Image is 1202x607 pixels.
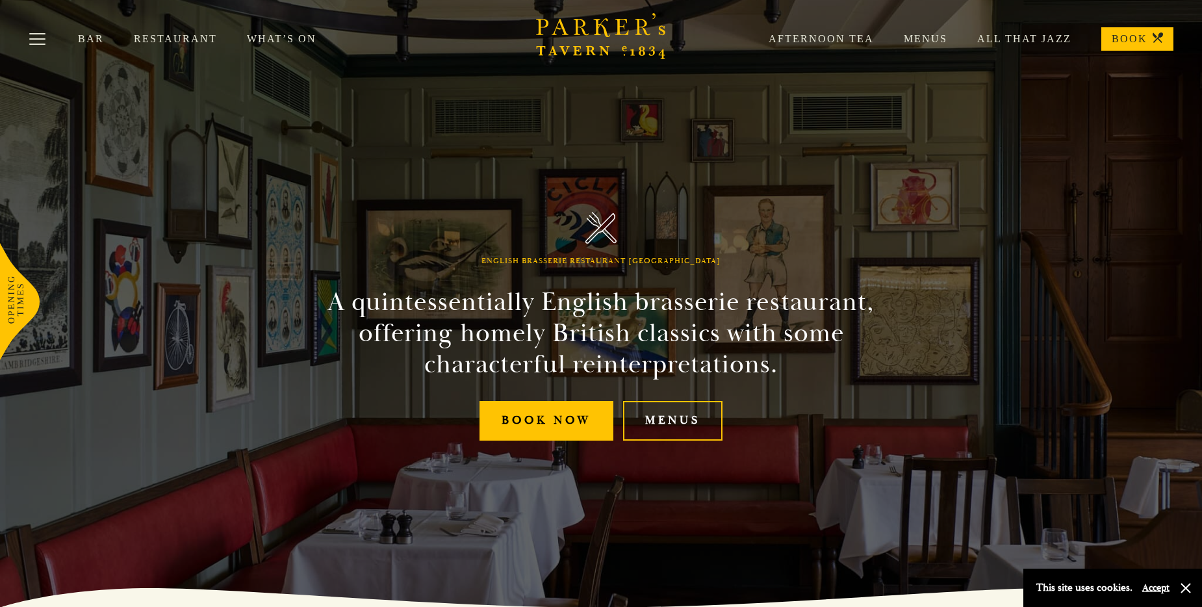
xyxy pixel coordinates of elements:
h2: A quintessentially English brasserie restaurant, offering homely British classics with some chara... [305,287,897,380]
a: Menus [623,401,722,441]
p: This site uses cookies. [1036,578,1132,597]
h1: English Brasserie Restaurant [GEOGRAPHIC_DATA] [481,257,721,266]
img: Parker's Tavern Brasserie Cambridge [585,212,617,244]
a: Book Now [480,401,613,441]
button: Accept [1142,582,1170,594]
button: Close and accept [1179,582,1192,595]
